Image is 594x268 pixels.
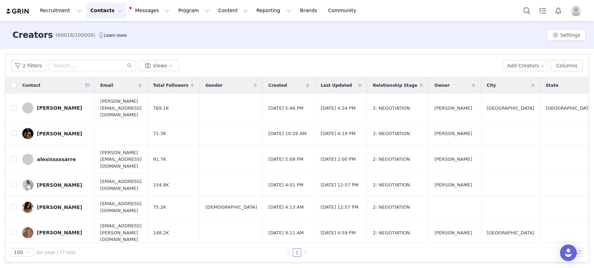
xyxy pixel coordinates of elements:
[486,229,534,236] span: [GEOGRAPHIC_DATA]
[100,178,142,192] span: [EMAIL_ADDRESS][DOMAIN_NAME]
[268,182,303,189] span: [DATE] 4:01 PM
[434,182,472,189] span: [PERSON_NAME]
[486,82,496,89] span: City
[26,250,31,255] i: icon: down
[284,248,293,257] li: Previous Page
[551,3,566,18] button: Notifications
[551,60,583,71] button: Columns
[11,60,46,71] button: 2 Filters
[296,3,323,18] a: Brands
[268,105,303,112] span: [DATE] 5:46 PM
[205,82,222,89] span: Gender
[570,5,581,16] img: placeholder-profile.jpg
[320,156,355,163] span: [DATE] 2:00 PM
[268,156,303,163] span: [DATE] 5:08 PM
[37,249,76,256] span: per page | 77 total
[153,105,169,112] span: 769.1K
[86,3,126,18] button: Contacts
[22,227,33,238] img: 4802fe70-507d-4221-9f59-cf0cabaaed84.jpg
[434,82,450,89] span: Owner
[268,204,304,211] span: [DATE] 4:13 AM
[373,82,417,89] span: Relationship Stage
[320,229,355,236] span: [DATE] 4:59 PM
[519,3,534,18] button: Search
[535,3,550,18] a: Tasks
[566,5,588,16] button: Profile
[22,82,40,89] span: Contact
[22,154,89,165] a: alexisssssarre
[100,98,142,118] span: [PERSON_NAME][EMAIL_ADDRESS][DOMAIN_NAME]
[324,3,364,18] a: Community
[373,204,410,211] span: 2: NEGOTIATION
[486,105,534,112] span: [GEOGRAPHIC_DATA]
[373,105,410,112] span: 2: NEGOTIATION
[37,204,82,210] div: [PERSON_NAME]
[547,30,586,41] button: Settings
[268,229,304,236] span: [DATE] 9:11 AM
[434,229,472,236] span: [PERSON_NAME]
[320,204,358,211] span: [DATE] 12:57 PM
[434,105,472,112] span: [PERSON_NAME]
[14,249,23,256] div: 100
[153,204,166,211] span: 75.2K
[153,130,166,137] span: 71.3K
[37,105,82,111] div: [PERSON_NAME]
[22,102,89,114] a: [PERSON_NAME]
[22,227,89,238] a: [PERSON_NAME]
[22,179,89,191] a: [PERSON_NAME]
[434,156,472,163] span: [PERSON_NAME]
[100,149,142,170] span: [PERSON_NAME][EMAIL_ADDRESS][DOMAIN_NAME]
[320,182,358,189] span: [DATE] 12:57 PM
[22,128,89,139] a: [PERSON_NAME]
[100,200,142,214] span: [EMAIL_ADDRESS][DOMAIN_NAME]
[153,82,189,89] span: Total Followers
[546,82,558,89] span: State
[320,105,355,112] span: [DATE] 4:24 PM
[320,130,355,137] span: [DATE] 4:19 PM
[434,130,472,137] span: [PERSON_NAME]
[127,63,132,68] i: icon: search
[560,244,577,261] div: Open Intercom Messenger
[373,130,410,137] span: 2: NEGOTIATION
[22,202,33,213] img: ff17ac32-11be-4110-8483-3a8a50f51075.jpg
[56,32,95,39] span: (66016/100000)
[503,60,548,71] button: Add Creators
[37,230,82,235] div: [PERSON_NAME]
[373,182,410,189] span: 2: NEGOTIATION
[214,3,252,18] button: Content
[153,156,166,163] span: 91.7K
[22,128,33,139] img: 925889f1-785b-4370-a1f9-cd6bb105cd6d.jpg
[102,32,128,39] div: Tooltip anchor
[100,223,142,243] span: [EMAIL_ADDRESS][PERSON_NAME][DOMAIN_NAME]
[6,8,30,15] img: grin logo
[205,204,257,211] span: [DEMOGRAPHIC_DATA]
[22,179,33,191] img: cb3dbf3a-f3b9-4631-817d-ecf8fd779ce2.jpg
[37,131,82,136] div: [PERSON_NAME]
[37,182,82,188] div: [PERSON_NAME]
[373,156,410,163] span: 2: NEGOTIATION
[139,60,180,71] button: Views
[100,82,113,89] span: Email
[301,248,309,257] li: Next Page
[293,248,301,257] li: 1
[252,3,295,18] button: Reporting
[37,157,76,162] div: alexisssssarre
[174,3,214,18] button: Program
[268,82,287,89] span: Created
[153,182,169,189] span: 154.8K
[49,60,136,71] input: Search...
[286,251,291,255] i: icon: left
[13,29,53,41] h3: Creators
[268,130,307,137] span: [DATE] 10:26 AM
[153,229,169,236] span: 148.2K
[320,82,352,89] span: Last Updated
[127,3,174,18] button: Messages
[303,251,307,255] i: icon: right
[36,3,86,18] button: Recruitment
[22,202,89,213] a: [PERSON_NAME]
[373,229,410,236] span: 2: NEGOTIATION
[293,249,301,256] a: 1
